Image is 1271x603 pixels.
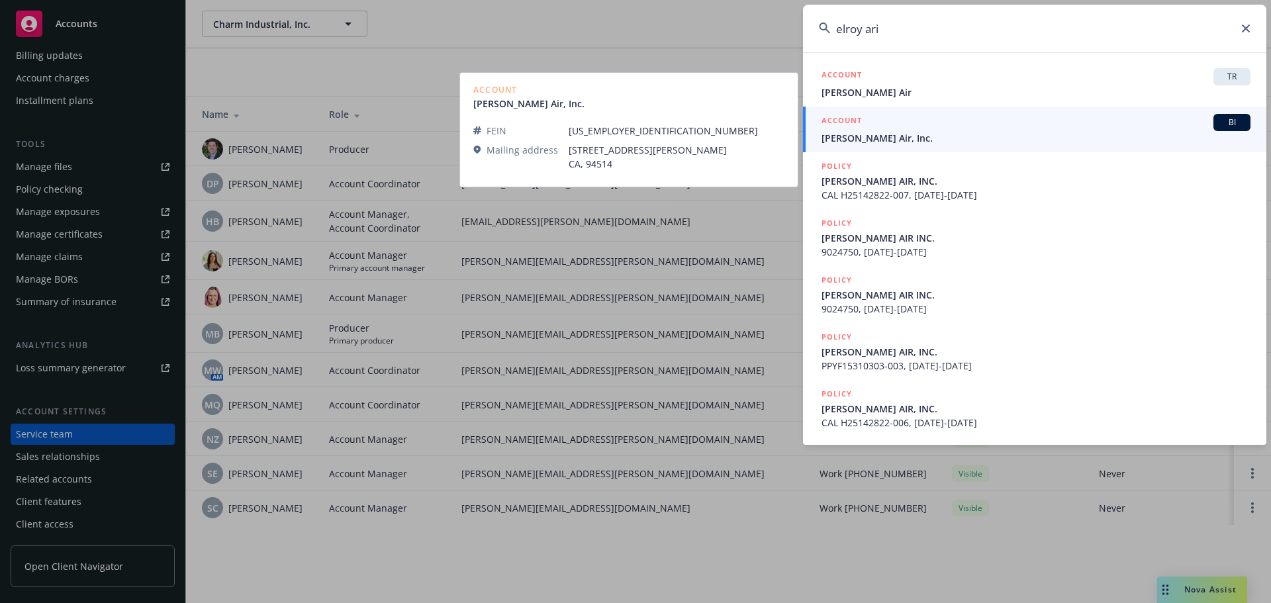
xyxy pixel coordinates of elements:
span: BI [1219,116,1245,128]
input: Search... [803,5,1266,52]
h5: POLICY [822,273,852,287]
span: [PERSON_NAME] Air, Inc. [822,131,1250,145]
h5: POLICY [822,216,852,230]
span: [PERSON_NAME] AIR INC. [822,288,1250,302]
span: TR [1219,71,1245,83]
span: CAL H25142822-006, [DATE]-[DATE] [822,416,1250,430]
span: [PERSON_NAME] AIR, INC. [822,402,1250,416]
span: [PERSON_NAME] AIR, INC. [822,345,1250,359]
span: [PERSON_NAME] Air [822,85,1250,99]
a: POLICY[PERSON_NAME] AIR, INC.PPYF15310303-003, [DATE]-[DATE] [803,323,1266,380]
h5: POLICY [822,387,852,400]
a: ACCOUNTTR[PERSON_NAME] Air [803,61,1266,107]
span: [PERSON_NAME] AIR INC. [822,231,1250,245]
h5: POLICY [822,330,852,344]
span: CAL H25142822-007, [DATE]-[DATE] [822,188,1250,202]
span: 9024750, [DATE]-[DATE] [822,245,1250,259]
a: POLICY[PERSON_NAME] AIR, INC.CAL H25142822-006, [DATE]-[DATE] [803,380,1266,437]
span: PPYF15310303-003, [DATE]-[DATE] [822,359,1250,373]
span: [PERSON_NAME] AIR, INC. [822,174,1250,188]
h5: ACCOUNT [822,68,862,84]
a: POLICY[PERSON_NAME] AIR INC.9024750, [DATE]-[DATE] [803,266,1266,323]
h5: ACCOUNT [822,114,862,130]
span: 9024750, [DATE]-[DATE] [822,302,1250,316]
a: POLICY[PERSON_NAME] AIR, INC.CAL H25142822-007, [DATE]-[DATE] [803,152,1266,209]
a: ACCOUNTBI[PERSON_NAME] Air, Inc. [803,107,1266,152]
a: POLICY[PERSON_NAME] AIR INC.9024750, [DATE]-[DATE] [803,209,1266,266]
h5: POLICY [822,160,852,173]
